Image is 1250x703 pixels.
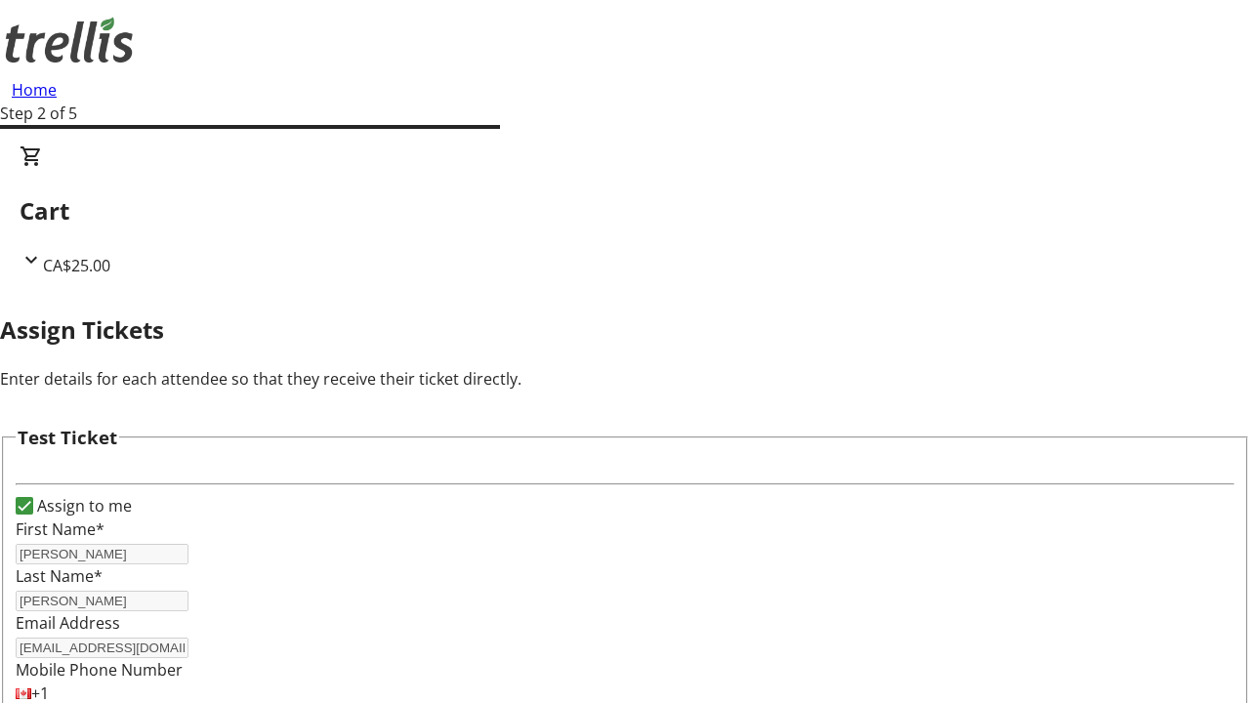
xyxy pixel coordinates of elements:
[16,565,103,587] label: Last Name*
[20,145,1230,277] div: CartCA$25.00
[20,193,1230,228] h2: Cart
[16,518,104,540] label: First Name*
[18,424,117,451] h3: Test Ticket
[33,494,132,517] label: Assign to me
[16,612,120,634] label: Email Address
[16,659,183,681] label: Mobile Phone Number
[43,255,110,276] span: CA$25.00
